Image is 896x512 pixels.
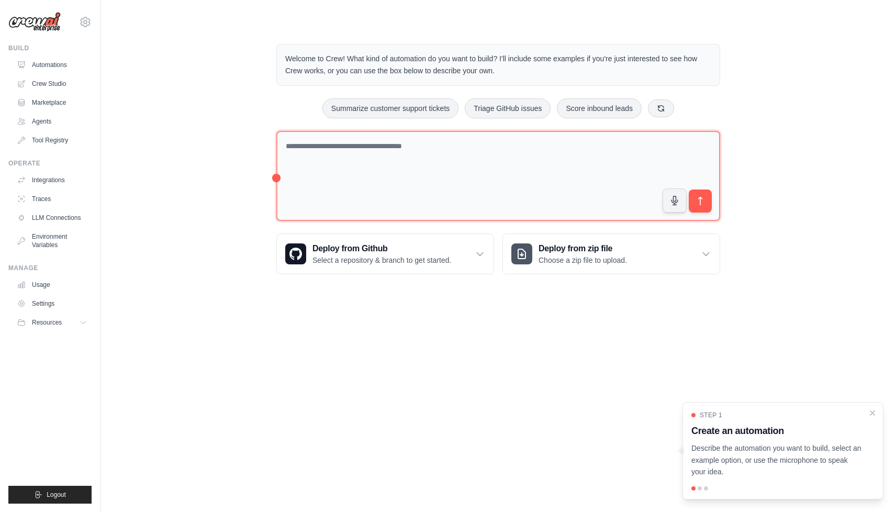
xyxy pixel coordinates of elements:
[13,276,92,293] a: Usage
[32,318,62,327] span: Resources
[13,314,92,331] button: Resources
[844,462,896,512] iframe: Chat Widget
[13,132,92,149] a: Tool Registry
[8,264,92,272] div: Manage
[322,98,458,118] button: Summarize customer support tickets
[312,242,451,255] h3: Deploy from Github
[691,442,862,478] p: Describe the automation you want to build, select an example option, or use the microphone to spe...
[13,113,92,130] a: Agents
[691,424,862,438] h3: Create an automation
[8,44,92,52] div: Build
[13,75,92,92] a: Crew Studio
[13,94,92,111] a: Marketplace
[8,486,92,504] button: Logout
[285,53,711,77] p: Welcome to Crew! What kind of automation do you want to build? I'll include some examples if you'...
[8,12,61,32] img: Logo
[539,255,627,265] p: Choose a zip file to upload.
[465,98,551,118] button: Triage GitHub issues
[312,255,451,265] p: Select a repository & branch to get started.
[700,411,722,419] span: Step 1
[13,191,92,207] a: Traces
[47,491,66,499] span: Logout
[13,295,92,312] a: Settings
[13,228,92,253] a: Environment Variables
[13,172,92,188] a: Integrations
[8,159,92,168] div: Operate
[13,57,92,73] a: Automations
[539,242,627,255] h3: Deploy from zip file
[557,98,642,118] button: Score inbound leads
[868,409,877,417] button: Close walkthrough
[13,209,92,226] a: LLM Connections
